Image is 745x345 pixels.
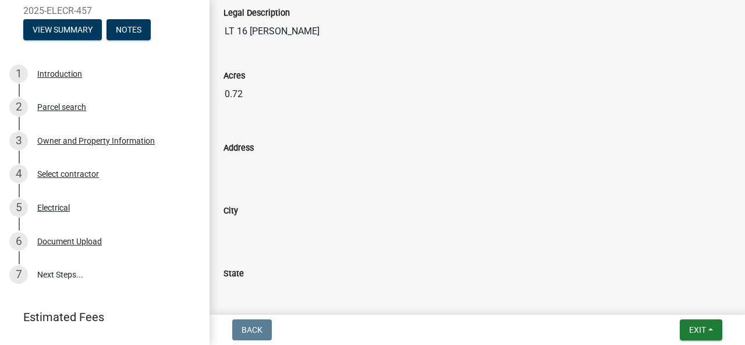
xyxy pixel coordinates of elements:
div: 3 [9,131,28,150]
label: Legal Description [223,9,290,17]
label: Address [223,144,254,152]
button: View Summary [23,19,102,40]
button: Notes [107,19,151,40]
button: Back [232,319,272,340]
div: Owner and Property Information [37,137,155,145]
div: 6 [9,232,28,251]
span: Back [242,325,262,335]
label: State [223,270,244,278]
button: Exit [680,319,722,340]
label: Acres [223,72,245,80]
span: Exit [689,325,706,335]
div: 4 [9,165,28,183]
span: 2025-ELECR-457 [23,5,186,16]
div: Electrical [37,204,70,212]
div: 1 [9,65,28,83]
div: Document Upload [37,237,102,246]
label: City [223,207,238,215]
div: Introduction [37,70,82,78]
div: 2 [9,98,28,116]
a: Estimated Fees [9,305,191,329]
div: Parcel search [37,103,86,111]
div: 7 [9,265,28,284]
div: Select contractor [37,170,99,178]
wm-modal-confirm: Summary [23,26,102,35]
wm-modal-confirm: Notes [107,26,151,35]
div: 5 [9,198,28,217]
